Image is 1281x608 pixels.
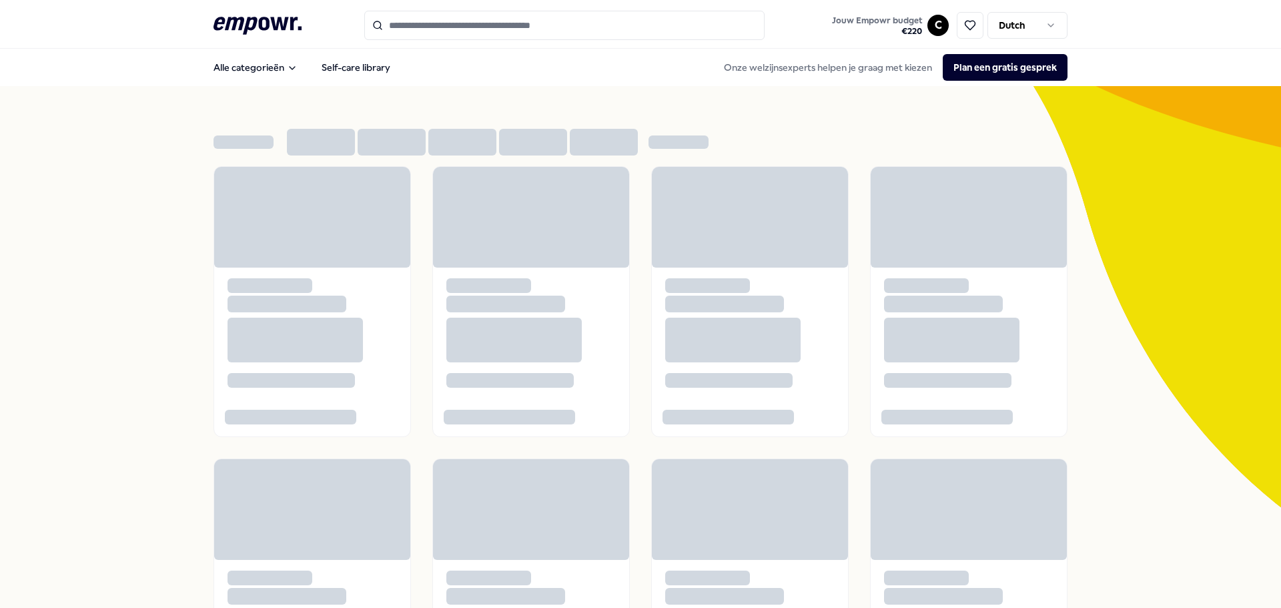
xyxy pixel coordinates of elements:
[311,54,401,81] a: Self-care library
[713,54,1067,81] div: Onze welzijnsexperts helpen je graag met kiezen
[832,26,922,37] span: € 220
[832,15,922,26] span: Jouw Empowr budget
[927,15,949,36] button: C
[829,13,925,39] button: Jouw Empowr budget€220
[364,11,765,40] input: Search for products, categories or subcategories
[203,54,308,81] button: Alle categorieën
[943,54,1067,81] button: Plan een gratis gesprek
[203,54,401,81] nav: Main
[827,11,927,39] a: Jouw Empowr budget€220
